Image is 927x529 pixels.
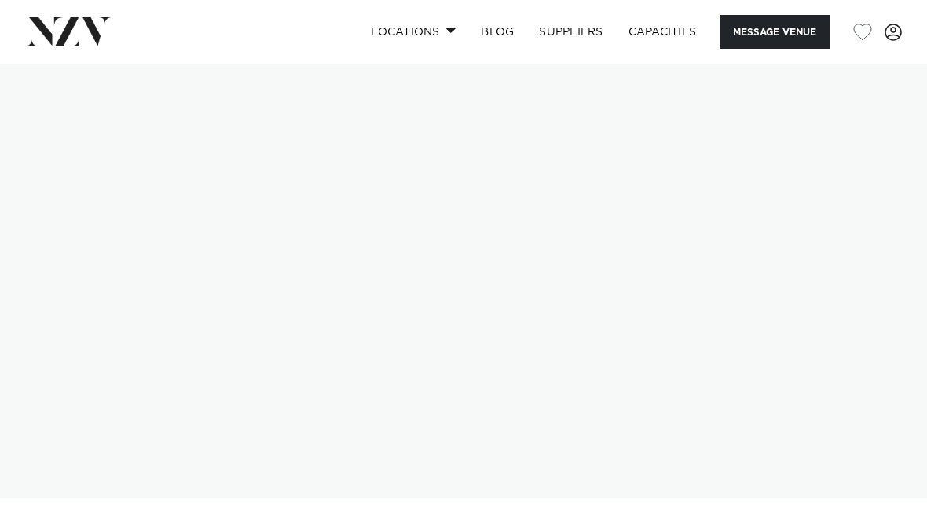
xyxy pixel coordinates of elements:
button: Message Venue [720,15,830,49]
a: Locations [358,15,468,49]
a: BLOG [468,15,526,49]
img: nzv-logo.png [25,17,111,46]
a: Capacities [616,15,709,49]
a: SUPPLIERS [526,15,615,49]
